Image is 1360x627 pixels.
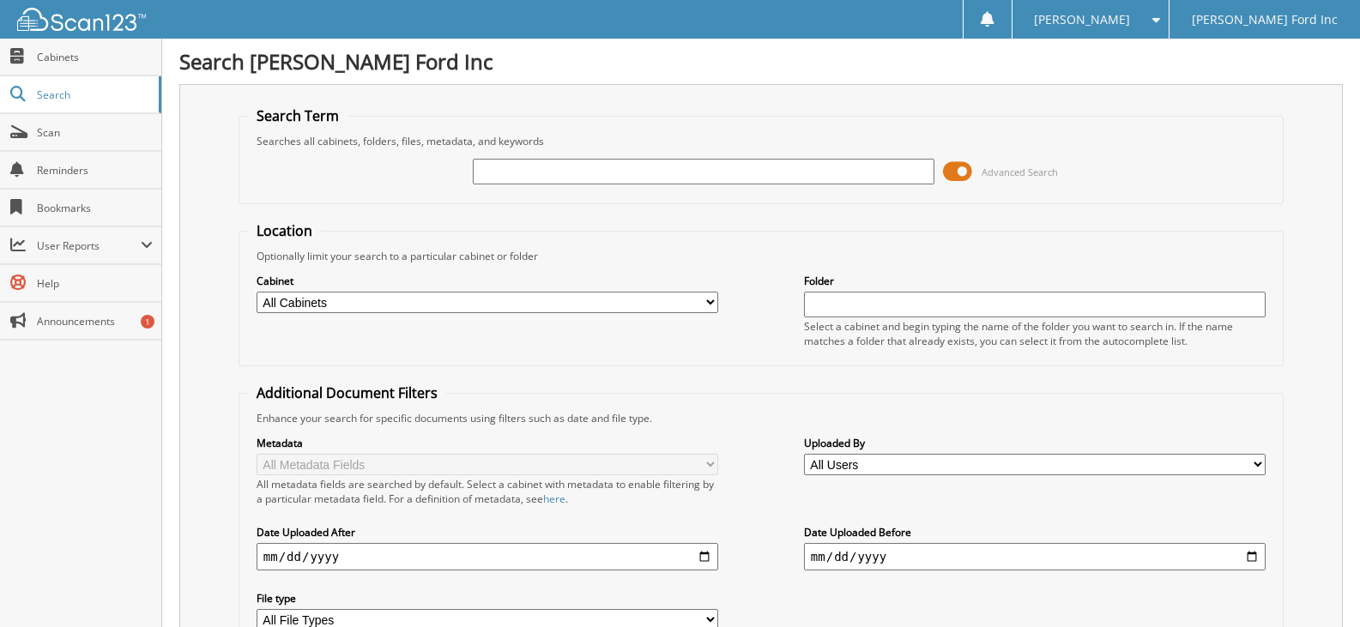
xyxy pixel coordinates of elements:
legend: Additional Document Filters [248,383,446,402]
span: [PERSON_NAME] [1034,15,1130,25]
span: Announcements [37,314,153,329]
span: User Reports [37,238,141,253]
img: scan123-logo-white.svg [17,8,146,31]
span: Bookmarks [37,201,153,215]
span: Advanced Search [982,166,1058,178]
legend: Search Term [248,106,348,125]
span: Search [37,87,150,102]
a: here [543,491,565,506]
span: Reminders [37,163,153,178]
span: Help [37,276,153,291]
h1: Search [PERSON_NAME] Ford Inc [179,47,1343,75]
div: 1 [141,315,154,329]
div: Select a cabinet and begin typing the name of the folder you want to search in. If the name match... [804,319,1266,348]
label: Date Uploaded After [257,525,718,540]
label: Uploaded By [804,436,1266,450]
div: Optionally limit your search to a particular cabinet or folder [248,249,1274,263]
div: Searches all cabinets, folders, files, metadata, and keywords [248,134,1274,148]
span: Cabinets [37,50,153,64]
label: Date Uploaded Before [804,525,1266,540]
span: [PERSON_NAME] Ford Inc [1192,15,1338,25]
legend: Location [248,221,321,240]
div: All metadata fields are searched by default. Select a cabinet with metadata to enable filtering b... [257,477,718,506]
input: end [804,543,1266,570]
label: Metadata [257,436,718,450]
label: Cabinet [257,274,718,288]
div: Enhance your search for specific documents using filters such as date and file type. [248,411,1274,425]
span: Scan [37,125,153,140]
input: start [257,543,718,570]
label: File type [257,591,718,606]
label: Folder [804,274,1266,288]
